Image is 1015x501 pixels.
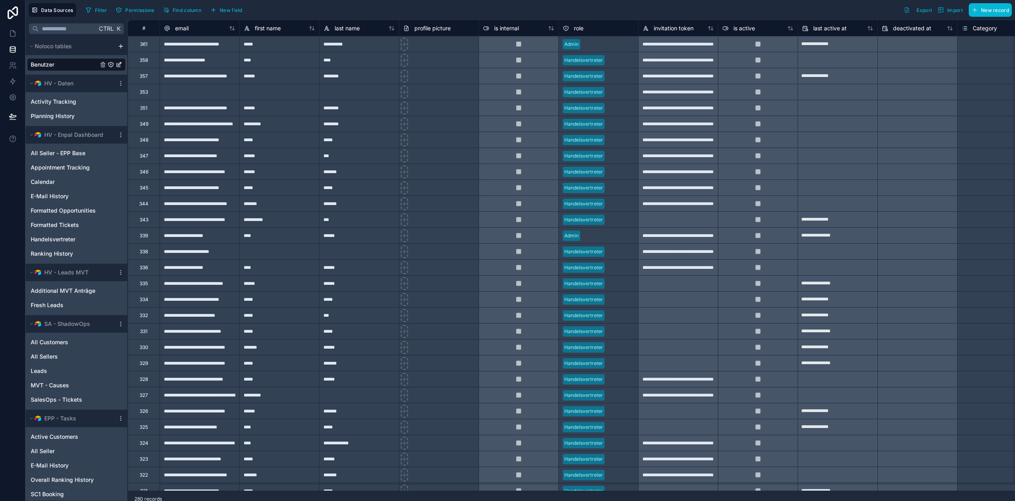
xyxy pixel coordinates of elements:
[160,4,204,16] button: Find column
[140,57,148,63] div: 358
[140,137,148,143] div: 348
[564,248,603,255] div: Handelsvertreter
[140,105,148,111] div: 351
[207,4,245,16] button: New field
[113,4,157,16] button: Permissions
[564,440,603,447] div: Handelsvertreter
[140,280,148,287] div: 335
[140,472,148,478] div: 322
[981,7,1009,13] span: New record
[564,471,603,479] div: Handelsvertreter
[564,232,579,239] div: Admin
[733,24,755,32] span: is active
[564,200,603,207] div: Handelsvertreter
[140,153,148,159] div: 347
[83,4,110,16] button: Filter
[564,344,603,351] div: Handelsvertreter
[140,41,148,47] div: 361
[564,57,603,64] div: Handelsvertreter
[947,7,963,13] span: Import
[116,26,121,32] span: K
[564,424,603,431] div: Handelsvertreter
[140,89,148,95] div: 353
[140,376,148,383] div: 328
[564,216,603,223] div: Handelsvertreter
[140,392,148,398] div: 327
[140,185,148,191] div: 345
[564,376,603,383] div: Handelsvertreter
[564,120,603,128] div: Handelsvertreter
[140,456,148,462] div: 323
[574,24,583,32] span: role
[140,169,148,175] div: 346
[140,488,148,494] div: 321
[140,217,148,223] div: 343
[175,24,189,32] span: email
[564,89,603,96] div: Handelsvertreter
[494,24,519,32] span: is internal
[140,121,148,127] div: 349
[98,24,114,34] span: Ctrl
[564,73,603,80] div: Handelsvertreter
[173,7,201,13] span: Find column
[134,25,154,31] div: #
[140,312,148,319] div: 332
[564,456,603,463] div: Handelsvertreter
[125,7,154,13] span: Permissions
[564,136,603,144] div: Handelsvertreter
[564,152,603,160] div: Handelsvertreter
[893,24,931,32] span: deactivated at
[140,424,148,430] div: 325
[41,7,73,13] span: Data Sources
[564,41,579,48] div: Admin
[564,264,603,271] div: Handelsvertreter
[564,487,603,495] div: Handelsvertreter
[414,24,451,32] span: profile picture
[140,249,148,255] div: 338
[140,328,148,335] div: 331
[140,264,148,271] div: 336
[140,440,148,446] div: 324
[916,7,932,13] span: Export
[564,184,603,191] div: Handelsvertreter
[564,408,603,415] div: Handelsvertreter
[564,296,603,303] div: Handelsvertreter
[95,7,107,13] span: Filter
[140,233,148,239] div: 339
[973,24,997,32] span: Category
[140,344,148,351] div: 330
[969,3,1012,17] button: New record
[564,105,603,112] div: Handelsvertreter
[113,4,160,16] a: Permissions
[564,280,603,287] div: Handelsvertreter
[654,24,694,32] span: invitation token
[564,168,603,176] div: Handelsvertreter
[564,360,603,367] div: Handelsvertreter
[29,3,76,17] button: Data Sources
[564,312,603,319] div: Handelsvertreter
[139,201,148,207] div: 344
[140,408,148,414] div: 326
[140,73,148,79] div: 357
[335,24,360,32] span: last name
[564,392,603,399] div: Handelsvertreter
[140,296,148,303] div: 334
[255,24,281,32] span: first name
[220,7,242,13] span: New field
[813,24,847,32] span: last active at
[564,328,603,335] div: Handelsvertreter
[966,3,1012,17] a: New record
[935,3,966,17] button: Import
[901,3,935,17] button: Export
[140,360,148,367] div: 329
